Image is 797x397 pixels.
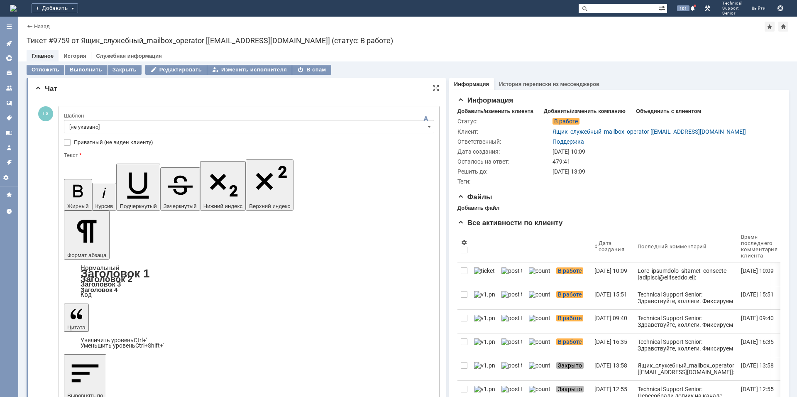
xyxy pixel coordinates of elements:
[10,5,17,12] img: logo
[471,333,498,357] a: v1.png
[2,111,16,125] a: Теги
[591,310,634,333] a: [DATE] 09:40
[526,333,553,357] a: counter.png
[116,164,160,211] button: Подчеркнутый
[2,156,16,169] a: Правила автоматизации
[81,342,164,349] a: Decrease
[738,333,787,357] a: [DATE] 16:35
[67,252,106,258] span: Формат абзаца
[738,230,787,262] th: Время последнего комментария клиента
[2,96,16,110] a: Шаблоны комментариев
[64,53,86,59] a: История
[501,267,522,274] img: post ticket.png
[501,291,522,298] img: post ticket.png
[544,108,626,115] div: Добавить/изменить компанию
[10,5,17,12] a: Перейти на домашнюю страницу
[501,338,522,345] img: post ticket.png
[765,22,775,32] div: Добавить в избранное
[599,240,624,252] div: Дата создания
[741,315,774,321] div: [DATE] 09:40
[594,291,627,298] div: [DATE] 15:51
[457,168,551,175] div: Решить до:
[636,108,701,115] div: Объединить с клиентом
[433,85,439,91] div: На всю страницу
[457,118,551,125] div: Статус:
[553,333,591,357] a: В работе
[741,267,774,274] div: [DATE] 10:09
[498,357,526,380] a: post ticket.png
[529,315,550,321] img: counter.png
[677,5,689,11] span: 101
[591,262,634,286] a: [DATE] 10:09
[457,193,492,201] span: Файлы
[738,262,787,286] a: [DATE] 10:09
[553,118,579,125] span: В работе
[594,386,627,392] div: [DATE] 12:55
[741,362,774,369] div: [DATE] 13:58
[81,267,150,280] a: Заголовок 1
[634,286,738,309] a: Technical Support Senior: Здравствуйте, коллеги. Фиксируем недоступность приемного оборудования, ...
[498,262,526,286] a: post ticket.png
[556,338,583,345] span: В работе
[81,291,92,299] a: Код
[203,203,243,209] span: Нижний индекс
[2,174,16,181] span: Настройки
[553,158,775,165] div: 479:41
[722,11,742,16] span: Senior
[591,357,634,380] a: [DATE] 13:58
[526,310,553,333] a: counter.png
[529,362,550,369] img: counter.png
[553,128,746,135] a: Ящик_служебный_mailbox_operator [[EMAIL_ADDRESS][DOMAIN_NAME]]
[32,3,78,13] div: Добавить
[38,106,53,121] span: TS
[634,310,738,333] a: Technical Support Senior: Здравствуйте, коллеги. Фиксируем недоступность приемного оборудования, ...
[457,138,551,145] div: Ответственный:
[34,23,50,29] a: Назад
[553,138,584,145] a: Поддержка
[164,203,197,209] span: Зачеркнутый
[474,338,495,345] img: v1.png
[501,315,522,321] img: post ticket.png
[529,386,550,392] img: counter.png
[591,286,634,309] a: [DATE] 15:51
[81,280,121,288] a: Заголовок 3
[35,85,57,93] span: Чат
[64,211,110,260] button: Формат абзаца
[501,386,522,392] img: post ticket.png
[2,81,16,95] a: Команды и агенты
[594,267,627,274] div: [DATE] 10:09
[457,96,513,104] span: Информация
[457,178,551,185] div: Теги:
[738,286,787,309] a: [DATE] 15:51
[474,291,495,298] img: v1.png
[81,286,117,293] a: Заголовок 4
[553,262,591,286] a: В работе
[92,183,117,211] button: Курсив
[64,113,433,118] div: Шаблон
[775,3,785,13] button: Сохранить лог
[471,262,498,286] a: ticket_notification.png
[471,357,498,380] a: v1.png
[160,167,200,211] button: Зачеркнутый
[67,324,86,331] span: Цитата
[457,108,533,115] div: Добавить/изменить клиента
[246,159,293,211] button: Верхний индекс
[529,338,550,345] img: counter.png
[81,264,120,272] a: Нормальный
[741,386,774,392] div: [DATE] 12:55
[591,333,634,357] a: [DATE] 16:35
[474,386,495,392] img: v1.png
[74,139,433,146] label: Приватный (не виден клиенту)
[120,203,156,209] span: Подчеркнутый
[526,286,553,309] a: counter.png
[553,148,775,155] div: [DATE] 10:09
[471,286,498,309] a: v1.png
[134,337,147,343] span: Ctrl+'
[556,315,583,321] span: В работе
[67,203,89,209] span: Жирный
[722,1,742,6] span: Technical
[526,262,553,286] a: counter.png
[96,53,161,59] a: Служебная информация
[638,243,707,250] div: Последний комментарий
[634,333,738,357] a: Technical Support Senior: Здравствуйте, коллеги. Фиксируем недоступность приемного оборудования, ...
